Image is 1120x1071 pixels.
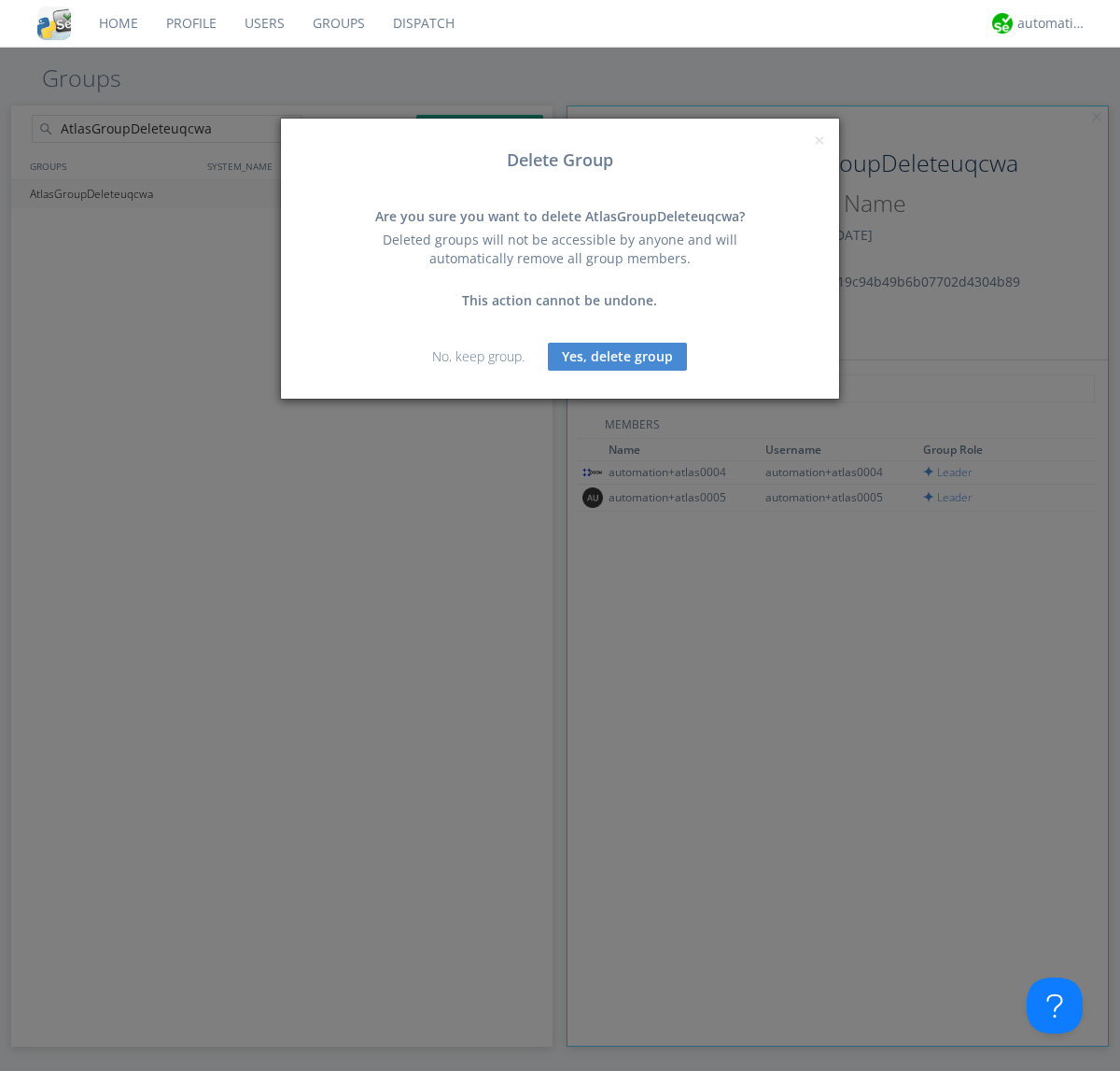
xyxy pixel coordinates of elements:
[432,347,525,365] a: No, keep group.
[814,127,825,153] span: ×
[37,7,71,40] img: cddb5a64eb264b2086981ab96f4c1ba7
[359,207,761,226] div: Are you sure you want to delete AtlasGroupDeleteuqcwa?
[359,231,761,268] div: Deleted groups will not be accessible by anyone and will automatically remove all group members.
[295,151,825,170] h3: Delete Group
[548,343,687,371] button: Yes, delete group
[359,291,761,310] div: This action cannot be undone.
[1017,14,1087,33] div: automation+atlas
[992,13,1013,34] img: d2d01cd9b4174d08988066c6d424eccd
